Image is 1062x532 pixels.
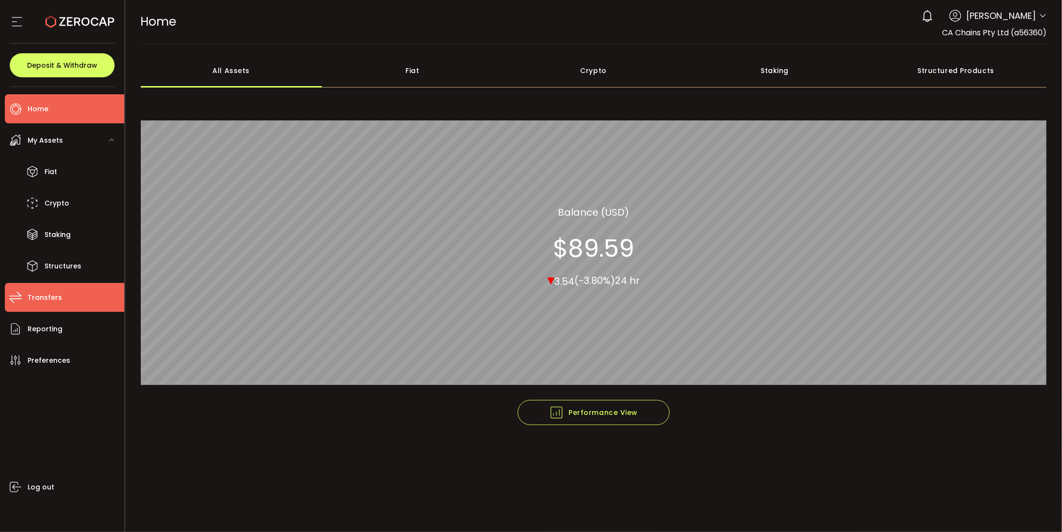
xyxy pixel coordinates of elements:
span: CA Chains Pty Ltd (a56360) [942,27,1047,38]
section: Balance (USD) [558,205,629,220]
div: Staking [684,54,866,88]
span: My Assets [28,133,63,148]
div: Fiat [322,54,503,88]
section: $89.59 [553,234,634,263]
span: Transfers [28,291,62,305]
span: Structures [45,259,81,273]
span: Deposit & Withdraw [27,62,97,69]
button: Performance View [518,400,670,425]
span: 24 hr [615,274,640,288]
span: Home [28,102,48,116]
span: 3.54 [554,275,574,288]
span: Home [141,13,177,30]
span: Reporting [28,322,62,336]
button: Deposit & Withdraw [10,53,115,77]
span: [PERSON_NAME] [966,9,1036,22]
span: Crypto [45,196,69,210]
iframe: Chat Widget [950,428,1062,532]
span: ▾ [547,269,554,290]
span: Log out [28,480,54,494]
span: Staking [45,228,71,242]
span: (-3.80%) [574,274,615,288]
div: All Assets [141,54,322,88]
span: Preferences [28,354,70,368]
div: Structured Products [866,54,1047,88]
span: Fiat [45,165,57,179]
div: Crypto [503,54,685,88]
span: Performance View [549,405,638,420]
